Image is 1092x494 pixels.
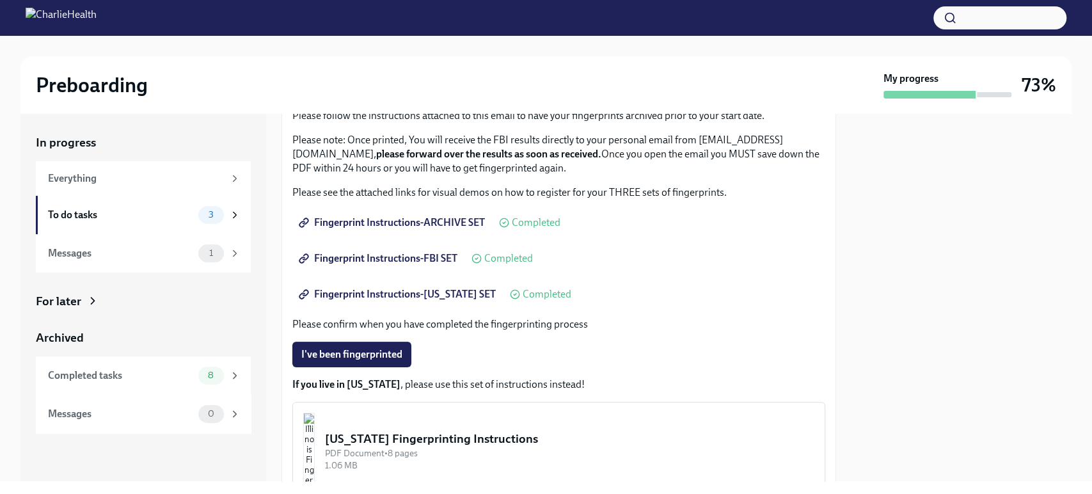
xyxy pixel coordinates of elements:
a: In progress [36,134,251,151]
div: Messages [48,407,193,421]
h3: 73% [1022,74,1056,97]
span: Completed [484,253,533,264]
a: Messages1 [36,234,251,273]
h2: Preboarding [36,72,148,98]
div: For later [36,293,81,310]
p: Please follow the instructions attached to this email to have your fingerprints archived prior to... [292,109,825,123]
a: Messages0 [36,395,251,433]
a: Fingerprint Instructions-FBI SET [292,246,466,271]
a: Completed tasks8 [36,356,251,395]
a: To do tasks3 [36,196,251,234]
div: PDF Document • 8 pages [325,447,814,459]
span: Completed [523,289,571,299]
div: To do tasks [48,208,193,222]
span: Fingerprint Instructions-[US_STATE] SET [301,288,496,301]
a: Fingerprint Instructions-ARCHIVE SET [292,210,494,235]
div: [US_STATE] Fingerprinting Instructions [325,431,814,447]
div: 1.06 MB [325,459,814,472]
strong: please forward over the results as soon as received. [376,148,601,160]
a: For later [36,293,251,310]
button: I've been fingerprinted [292,342,411,367]
span: 0 [200,409,222,418]
p: , please use this set of instructions instead! [292,378,825,392]
div: Messages [48,246,193,260]
span: 3 [201,210,221,219]
img: Illinois Fingerprinting Instructions [303,413,315,490]
img: CharlieHealth [26,8,97,28]
p: Please confirm when you have completed the fingerprinting process [292,317,825,331]
span: 8 [200,371,221,380]
a: Everything [36,161,251,196]
div: Everything [48,171,224,186]
span: Fingerprint Instructions-FBI SET [301,252,457,265]
strong: If you live in [US_STATE] [292,378,400,390]
a: Fingerprint Instructions-[US_STATE] SET [292,282,505,307]
p: Please see the attached links for visual demos on how to register for your THREE sets of fingerpr... [292,186,825,200]
a: Archived [36,330,251,346]
span: 1 [202,248,221,258]
span: I've been fingerprinted [301,348,402,361]
span: Completed [512,218,560,228]
div: Completed tasks [48,369,193,383]
strong: My progress [883,72,938,86]
p: Please note: Once printed, You will receive the FBI results directly to your personal email from ... [292,133,825,175]
span: Fingerprint Instructions-ARCHIVE SET [301,216,485,229]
